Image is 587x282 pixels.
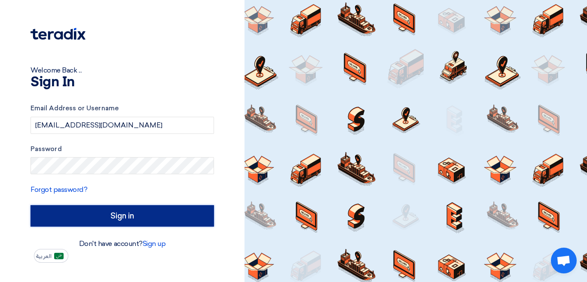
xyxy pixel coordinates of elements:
span: العربية [36,253,52,259]
button: العربية [34,249,68,263]
img: Teradix logo [31,28,86,40]
h1: Sign In [31,76,214,89]
input: Enter your business email or username [31,117,214,134]
div: Welcome Back ... [31,65,214,76]
div: Open chat [551,248,577,273]
label: Password [31,144,214,154]
a: Sign up [143,240,166,248]
input: Sign in [31,205,214,227]
label: Email Address or Username [31,103,214,113]
img: ar-AR.png [54,253,64,259]
a: Forgot password? [31,185,87,194]
div: Don't have account? [31,239,214,249]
